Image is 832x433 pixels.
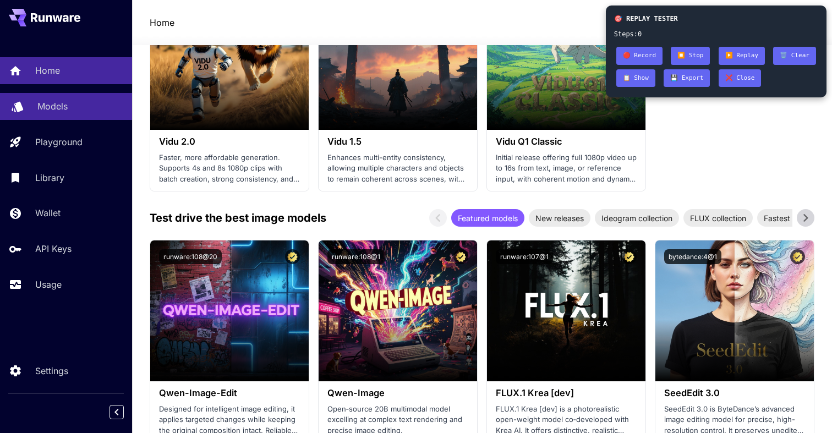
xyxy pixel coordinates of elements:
img: alt [319,240,477,381]
button: 🗑️ Clear [773,47,816,65]
h3: SeedEdit 3.0 [664,388,805,398]
span: FLUX collection [683,212,753,224]
img: alt [150,240,309,381]
p: Library [35,171,64,184]
div: Featured models [451,209,524,227]
h3: Vidu 2.0 [159,136,300,147]
p: API Keys [35,242,72,255]
button: Certified Model – Vetted for best performance and includes a commercial license. [453,249,468,264]
span: Fastest models [757,212,825,224]
button: runware:107@1 [496,249,553,264]
p: Test drive the best image models [150,210,326,226]
span: Ideogram collection [595,212,679,224]
p: Playground [35,135,83,149]
div: Ideogram collection [595,209,679,227]
a: Home [150,16,174,29]
p: Initial release offering full 1080p video up to 16s from text, image, or reference input, with co... [496,152,637,185]
div: Collapse sidebar [118,402,132,422]
button: ▶️ Replay [719,47,765,65]
span: Featured models [451,212,524,224]
img: alt [655,240,814,381]
div: Steps: [614,29,818,39]
h3: Vidu 1.5 [327,136,468,147]
button: ❌ Close [719,69,762,87]
h3: FLUX.1 Krea [dev] [496,388,637,398]
p: Settings [35,364,68,377]
p: Faster, more affordable generation. Supports 4s and 8s 1080p clips with batch creation, strong co... [159,152,300,185]
button: runware:108@1 [327,249,385,264]
div: Fastest models [757,209,825,227]
div: 🎯 REPLAY TESTER [614,14,818,24]
div: New releases [529,209,590,227]
button: 🔴 Record [616,47,663,65]
nav: breadcrumb [150,16,174,29]
button: Certified Model – Vetted for best performance and includes a commercial license. [790,249,805,264]
div: FLUX collection [683,209,753,227]
h3: Qwen-Image-Edit [159,388,300,398]
button: 💾 Export [664,69,710,87]
button: Certified Model – Vetted for best performance and includes a commercial license. [285,249,300,264]
button: Collapse sidebar [110,405,124,419]
p: Home [35,64,60,77]
span: 0 [638,30,642,38]
button: bytedance:4@1 [664,249,721,264]
span: New releases [529,212,590,224]
button: 📋 Show [616,69,655,87]
button: ⏹️ Stop [671,47,710,65]
h3: Qwen-Image [327,388,468,398]
img: alt [487,240,645,381]
p: Usage [35,278,62,291]
h3: Vidu Q1 Classic [496,136,637,147]
p: Enhances multi-entity consistency, allowing multiple characters and objects to remain coherent ac... [327,152,468,185]
button: runware:108@20 [159,249,222,264]
p: Wallet [35,206,61,220]
button: Certified Model – Vetted for best performance and includes a commercial license. [622,249,637,264]
p: Models [37,100,68,113]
